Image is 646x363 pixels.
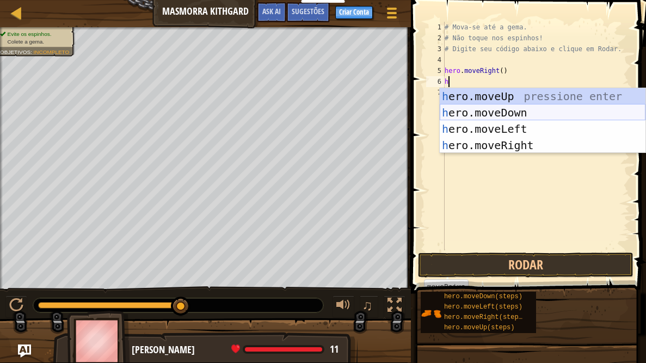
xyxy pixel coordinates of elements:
[426,22,445,33] div: 1
[132,343,347,357] div: [PERSON_NAME]
[34,48,70,54] span: Incompleto
[330,342,339,356] span: 11
[444,324,515,331] span: hero.moveUp(steps)
[444,293,522,300] span: hero.moveDown(steps)
[5,296,27,318] button: Ctrl + P: Play
[262,6,281,16] span: Ask AI
[444,313,526,321] span: hero.moveRight(steps)
[418,253,633,278] button: Rodar
[426,76,445,87] div: 6
[257,2,286,22] button: Ask AI
[444,303,522,311] span: hero.moveLeft(steps)
[378,2,405,28] button: Mostrar menu do jogo
[335,6,373,19] button: Criar Conta
[231,344,339,354] div: health: 11 / 11
[30,48,34,54] span: :
[426,44,445,54] div: 3
[292,6,324,16] span: Sugestões
[8,31,52,37] span: Evite os espinhos.
[426,87,445,98] div: 7
[384,296,405,318] button: Toggle fullscreen
[360,296,378,318] button: ♫
[426,33,445,44] div: 2
[426,54,445,65] div: 4
[362,297,373,313] span: ♫
[421,303,441,324] img: portrait.png
[426,65,445,76] div: 5
[8,39,45,45] span: Colete a gema.
[18,344,31,358] button: Ask AI
[333,296,354,318] button: Ajuste o volume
